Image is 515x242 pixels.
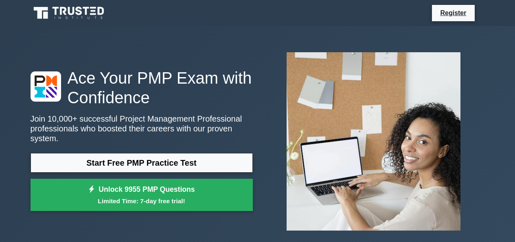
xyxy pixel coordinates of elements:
p: Join 10,000+ successful Project Management Professional professionals who boosted their careers w... [31,114,253,143]
a: Start Free PMP Practice Test [31,153,253,173]
small: Limited Time: 7-day free trial! [41,196,243,206]
h1: Ace Your PMP Exam with Confidence [31,68,253,107]
a: Register [435,8,471,18]
a: Unlock 9955 PMP QuestionsLimited Time: 7-day free trial! [31,179,253,211]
